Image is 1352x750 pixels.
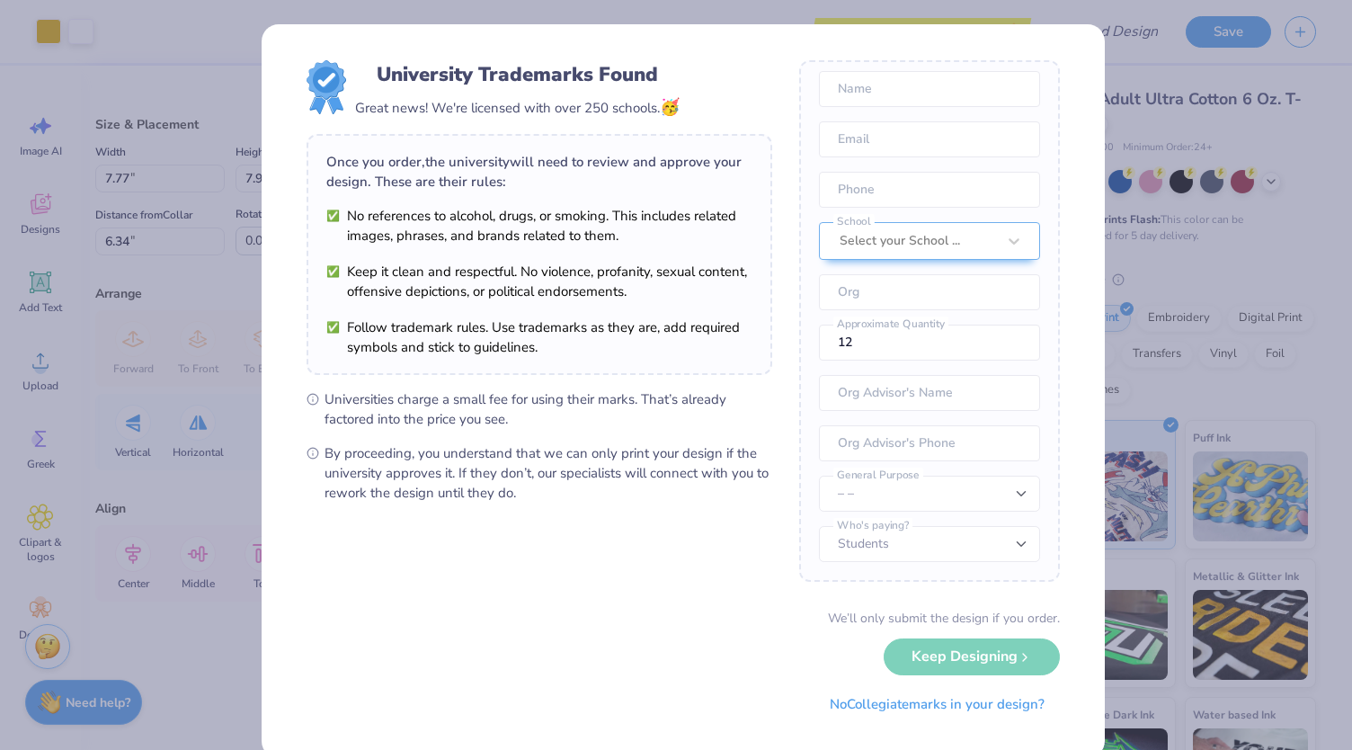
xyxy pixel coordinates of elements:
input: Approximate Quantity [819,325,1040,361]
input: Name [819,71,1040,107]
img: License badge [307,60,346,114]
div: Great news! We're licensed with over 250 schools. [355,95,680,120]
li: No references to alcohol, drugs, or smoking. This includes related images, phrases, and brands re... [326,206,752,246]
div: We’ll only submit the design if you order. [828,609,1060,628]
input: Org Advisor's Name [819,375,1040,411]
span: By proceeding, you understand that we can only print your design if the university approves it. I... [325,443,772,503]
input: Org [819,274,1040,310]
span: 🥳 [660,96,680,118]
li: Follow trademark rules. Use trademarks as they are, add required symbols and stick to guidelines. [326,317,752,357]
div: Once you order, the university will need to review and approve your design. These are their rules: [326,152,752,192]
input: Org Advisor's Phone [819,425,1040,461]
input: Email [819,121,1040,157]
input: Phone [819,172,1040,208]
div: University Trademarks Found [377,60,658,89]
button: NoCollegiatemarks in your design? [814,686,1060,723]
li: Keep it clean and respectful. No violence, profanity, sexual content, offensive depictions, or po... [326,262,752,301]
span: Universities charge a small fee for using their marks. That’s already factored into the price you... [325,389,772,429]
